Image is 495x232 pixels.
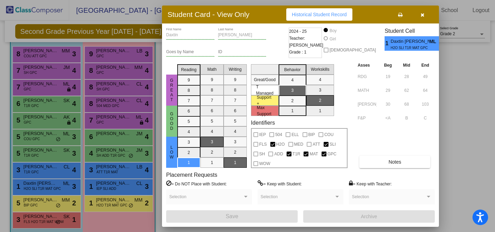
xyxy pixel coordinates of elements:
h3: Student Card - View Only [168,10,250,19]
span: COU [324,130,334,139]
span: H2O [276,140,285,148]
span: Save [226,213,238,219]
span: ELL [291,130,299,139]
input: assessment [358,99,377,109]
input: assessment [358,85,377,96]
span: Grade : 1 [289,49,306,56]
span: 2024 - 25 [289,28,307,35]
span: 504 [275,130,282,139]
button: Archive [303,210,435,223]
label: Placement Requests [166,172,217,178]
span: [DEMOGRAPHIC_DATA] [330,46,376,54]
span: GPC [327,150,336,158]
span: IEP [259,130,266,139]
span: T1R [292,150,300,158]
span: SH [259,150,265,158]
label: Identifiers [251,119,275,126]
label: = Do NOT Place with Student: [166,180,227,187]
span: H2O SLI T1R MAT GPC [391,45,424,50]
button: Notes [359,156,430,168]
span: Historical Student Record [292,12,347,17]
th: End [416,61,435,69]
input: assessment [358,71,377,82]
th: Mid [397,61,416,69]
span: SLI [330,140,336,148]
span: 3 [439,39,445,48]
div: Boy [329,28,337,34]
span: ADD [274,150,283,158]
span: Good [169,112,175,131]
span: Archive [361,214,377,219]
button: Save [166,210,298,223]
span: MAT [309,150,318,158]
span: FLS [259,140,267,148]
label: = Keep with Teacher: [349,180,392,187]
span: 1 [385,39,390,48]
span: Great [169,78,175,102]
span: ML [429,38,439,45]
th: Asses [356,61,378,69]
label: = Keep with Student: [258,180,302,187]
h3: Student Cell [385,28,445,34]
span: Low [169,145,175,159]
span: Daxtin [PERSON_NAME] [391,38,429,45]
span: ATT [313,140,320,148]
input: assessment [358,113,377,123]
div: Girl [329,36,336,42]
button: Historical Student Record [286,8,352,21]
th: Beg [378,61,397,69]
span: Teacher: [PERSON_NAME] [289,35,323,49]
span: WOW [259,159,270,168]
span: MED [294,140,304,148]
span: BIP [308,130,315,139]
input: goes by name [166,50,215,55]
span: Notes [388,159,401,165]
